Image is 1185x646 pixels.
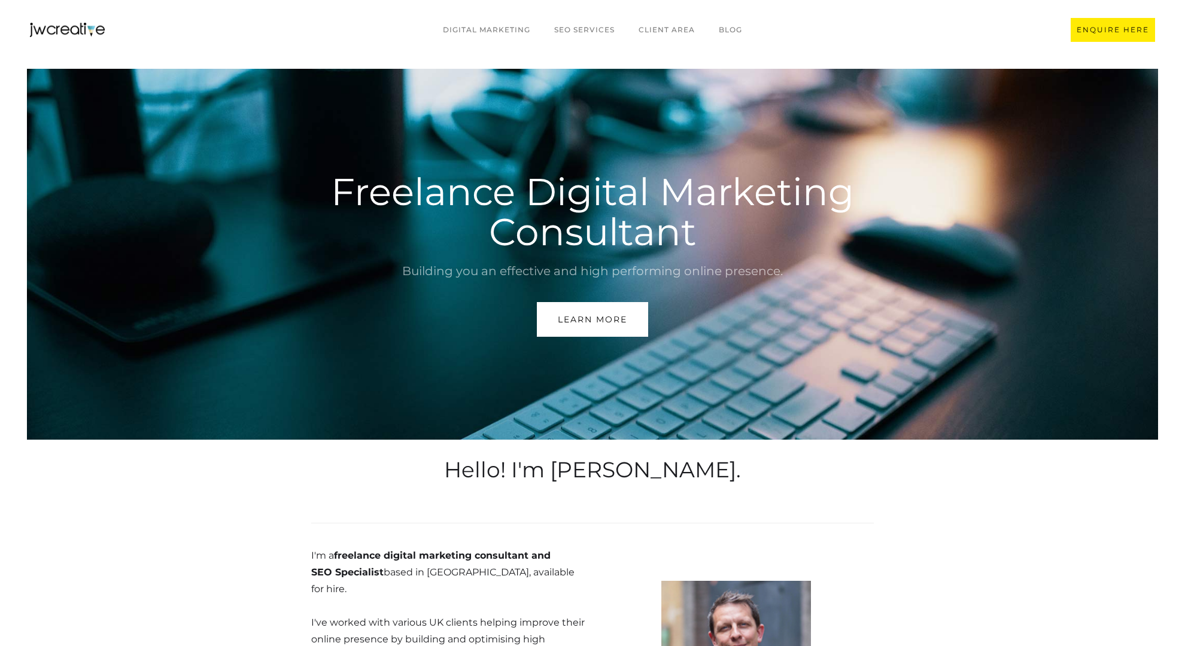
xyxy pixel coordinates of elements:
div: Learn More [558,312,627,327]
a: BLOG [707,19,754,41]
div: ENQUIRE HERE [1077,24,1149,36]
a: CLIENT AREA [627,19,707,41]
strong: freelance digital marketing consultant and SEO Specialist [311,550,551,578]
h2: Hello! I'm [PERSON_NAME]. [311,455,874,484]
a: ENQUIRE HERE [1071,18,1155,42]
a: SEO Services [542,19,627,41]
h1: Freelance Digital Marketing Consultant [320,172,865,252]
a: Learn More [537,302,648,337]
div: Building you an effective and high performing online presence. [320,261,865,281]
a: Digital marketing [431,19,542,41]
